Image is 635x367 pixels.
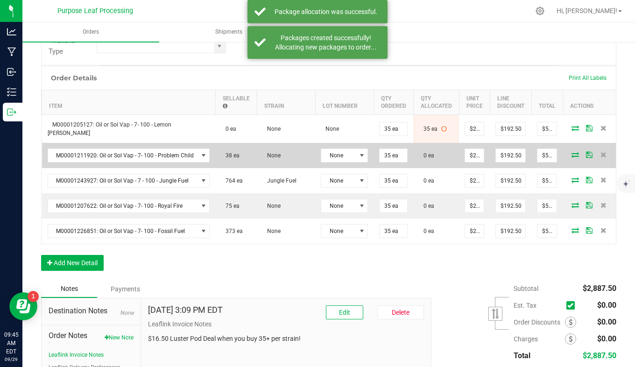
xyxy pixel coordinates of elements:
input: 0 [380,199,407,212]
button: Leaflink Invoice Notes [49,351,104,359]
span: None [120,310,134,316]
span: Jungle Fuel [262,177,296,184]
div: Notes [41,280,97,298]
inline-svg: Manufacturing [7,47,16,56]
th: Total [531,90,563,115]
span: Save Order Detail [582,202,596,208]
span: Print All Labels [569,75,607,81]
span: None [321,225,356,238]
span: NO DATA FOUND [48,199,210,213]
h4: [DATE] 3:09 PM EDT [148,305,223,315]
span: 35 ea [419,126,437,132]
span: 764 ea [221,177,243,184]
span: Order Notes [49,330,134,341]
th: Qty Ordered [374,90,413,115]
p: 09/29 [4,356,18,363]
span: Charges [514,335,565,343]
span: $2,887.50 [583,284,616,293]
span: NO DATA FOUND [48,224,210,238]
span: $0.00 [597,318,616,326]
span: Hi, [PERSON_NAME]! [557,7,617,14]
p: $16.50 Luster Pod Deal when you buy 35+ per strain! [148,334,424,344]
span: Save Order Detail [582,227,596,233]
input: 0 [380,149,407,162]
span: None [321,199,356,212]
span: M00001207622: Oil or Sol Vap - 7- 100 - Royal Fire [48,199,198,212]
iframe: Resource center unread badge [28,291,39,302]
span: M00001243927: Oil or Sol Vap - 7 - 100 - Jungle Fuel [48,174,198,187]
span: None [262,152,281,159]
span: 75 ea [221,203,240,209]
span: Delete Order Detail [596,152,610,157]
input: 0 [496,149,525,162]
span: M00001211920: Oil or Sol Vap - 7- 100 - Problem Child [48,149,198,162]
span: 373 ea [221,228,243,234]
span: Delete Order Detail [596,125,610,131]
p: 09:45 AM EDT [4,331,18,356]
input: 0 [496,199,525,212]
span: 0 ea [419,152,434,159]
th: Qty Allocated [413,90,459,115]
span: 0 ea [419,177,434,184]
input: 0 [537,199,557,212]
input: 0 [380,122,407,135]
span: Calculate excise tax [566,299,579,312]
input: 0 [465,199,484,212]
span: M00001205127: Oil or Sol Vap - 7- 100 - Lemon [PERSON_NAME] [48,121,171,136]
span: $0.00 [597,334,616,343]
iframe: Resource center [9,292,37,320]
th: Strain [257,90,315,115]
div: Package allocation was successful. [271,7,381,16]
th: Lot Number [315,90,374,115]
inline-svg: Outbound [7,107,16,117]
span: None [321,149,356,162]
h1: Order Details [51,74,97,82]
p: Leaflink Invoice Notes [148,319,424,329]
span: Save Order Detail [582,177,596,183]
input: 0 [465,149,484,162]
div: Manage settings [534,7,546,15]
span: Destination Notes [49,305,134,317]
input: 0 [380,174,407,187]
inline-svg: Analytics [7,27,16,36]
span: M00001226851: Oil or Sol Vap - 7- 100 - Fossil Fuel [48,225,198,238]
span: Orders [70,28,112,36]
input: 0 [465,174,484,187]
input: 0 [496,122,525,135]
span: Est. Tax [514,302,563,309]
span: Transfer Type [49,36,77,56]
span: 0 ea [419,228,434,234]
span: Packages pending sync: 1 Packages in sync: 0 [441,126,447,132]
input: 0 [496,174,525,187]
span: $2,887.50 [583,351,616,360]
span: Shipments [203,28,255,36]
button: Delete [377,305,424,319]
span: 0 ea [221,126,236,132]
a: Orders [22,22,159,42]
button: Edit [326,305,363,319]
span: Delete [392,309,409,316]
span: Order Discounts [514,318,565,326]
input: 0 [380,225,407,238]
span: Subtotal [514,285,538,292]
input: 0 [496,225,525,238]
button: Add New Detail [41,255,104,271]
a: Shipments [160,22,297,42]
span: Purpose Leaf Processing [57,7,133,15]
th: Line Discount [490,90,531,115]
inline-svg: Inventory [7,87,16,97]
span: None [262,228,281,234]
th: Item [42,90,216,115]
div: Packages created successfully! Allocating new packages to order... [271,33,381,52]
th: Sellable [215,90,257,115]
input: 0 [537,149,557,162]
div: Payments [97,281,153,297]
span: None [262,126,281,132]
span: Delete Order Detail [596,227,610,233]
input: 0 [465,122,484,135]
span: None [321,174,356,187]
input: 0 [465,225,484,238]
button: New Note [105,333,134,342]
input: 0 [537,225,557,238]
